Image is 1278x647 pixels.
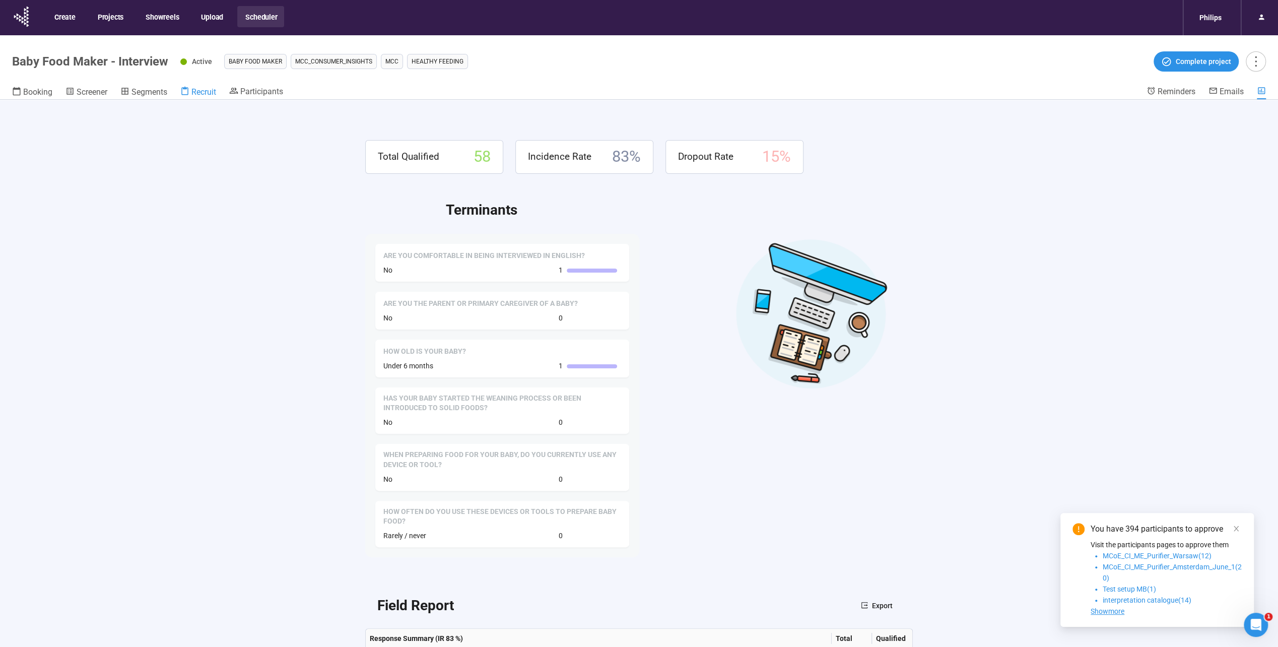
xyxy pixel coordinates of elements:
[46,6,83,27] button: Create
[474,145,491,169] span: 58
[383,450,621,470] span: When preparing food for your baby, do you currently use any device or tool?
[383,418,392,426] span: No
[861,602,868,609] span: export
[1091,539,1242,550] p: Visit the participants pages to approve them
[678,149,733,164] span: Dropout Rate
[383,314,392,322] span: No
[762,145,791,169] span: 15 %
[378,149,439,164] span: Total Qualified
[446,199,913,221] h2: Terminants
[1103,596,1191,604] span: interpretation catalogue(14)
[735,238,888,390] img: Desktop work notes
[65,86,107,99] a: Screener
[559,530,563,541] span: 0
[383,299,578,309] span: Are you the parent or primary caregiver of a baby?
[240,87,283,96] span: Participants
[138,6,186,27] button: Showreels
[229,86,283,98] a: Participants
[559,474,563,485] span: 0
[1154,51,1239,72] button: Complete project
[872,600,893,611] span: Export
[12,86,52,99] a: Booking
[853,598,901,614] button: exportExport
[1264,613,1272,621] span: 1
[383,347,466,357] span: How old is your baby?
[1091,523,1242,535] div: You have 394 participants to approve
[229,56,282,67] span: Baby food maker
[559,360,563,371] span: 1
[1103,552,1212,560] span: MCoE_CI_ME_Purifier_Warsaw(12)
[180,86,216,99] a: Recruit
[559,417,563,428] span: 0
[1072,523,1085,535] span: exclamation-circle
[612,145,641,169] span: 83 %
[193,6,230,27] button: Upload
[377,595,454,617] h2: Field Report
[1244,613,1268,637] iframe: Intercom live chat
[191,87,216,97] span: Recruit
[383,362,433,370] span: Under 6 months
[383,507,621,527] span: How often do you use these devices or tools to prepare baby food?
[1103,585,1156,593] span: Test setup MB(1)
[1249,54,1262,68] span: more
[1208,86,1244,98] a: Emails
[559,265,563,276] span: 1
[1193,8,1228,27] div: Philips
[23,87,52,97] span: Booking
[1176,56,1231,67] span: Complete project
[120,86,167,99] a: Segments
[383,394,621,413] span: Has your baby started the weaning process or been introduced to solid foods?
[383,251,585,261] span: Are you comfortable in being interviewed in English?
[528,149,591,164] span: Incidence Rate
[237,6,284,27] button: Scheduler
[12,54,168,69] h1: Baby Food Maker - Interview
[77,87,107,97] span: Screener
[1103,563,1242,582] span: MCoE_CI_ME_Purifier_Amsterdam_June_1(20)
[1220,87,1244,96] span: Emails
[1147,86,1195,98] a: Reminders
[1233,525,1240,532] span: close
[412,56,463,67] span: Healthy feeding
[559,312,563,323] span: 0
[383,266,392,274] span: No
[295,56,372,67] span: MCC_CONSUMER_INSIGHTS
[383,475,392,483] span: No
[192,57,212,66] span: Active
[1158,87,1195,96] span: Reminders
[1246,51,1266,72] button: more
[1091,607,1124,615] span: Showmore
[90,6,130,27] button: Projects
[383,532,426,540] span: Rarely / never
[131,87,167,97] span: Segments
[385,56,398,67] span: MCC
